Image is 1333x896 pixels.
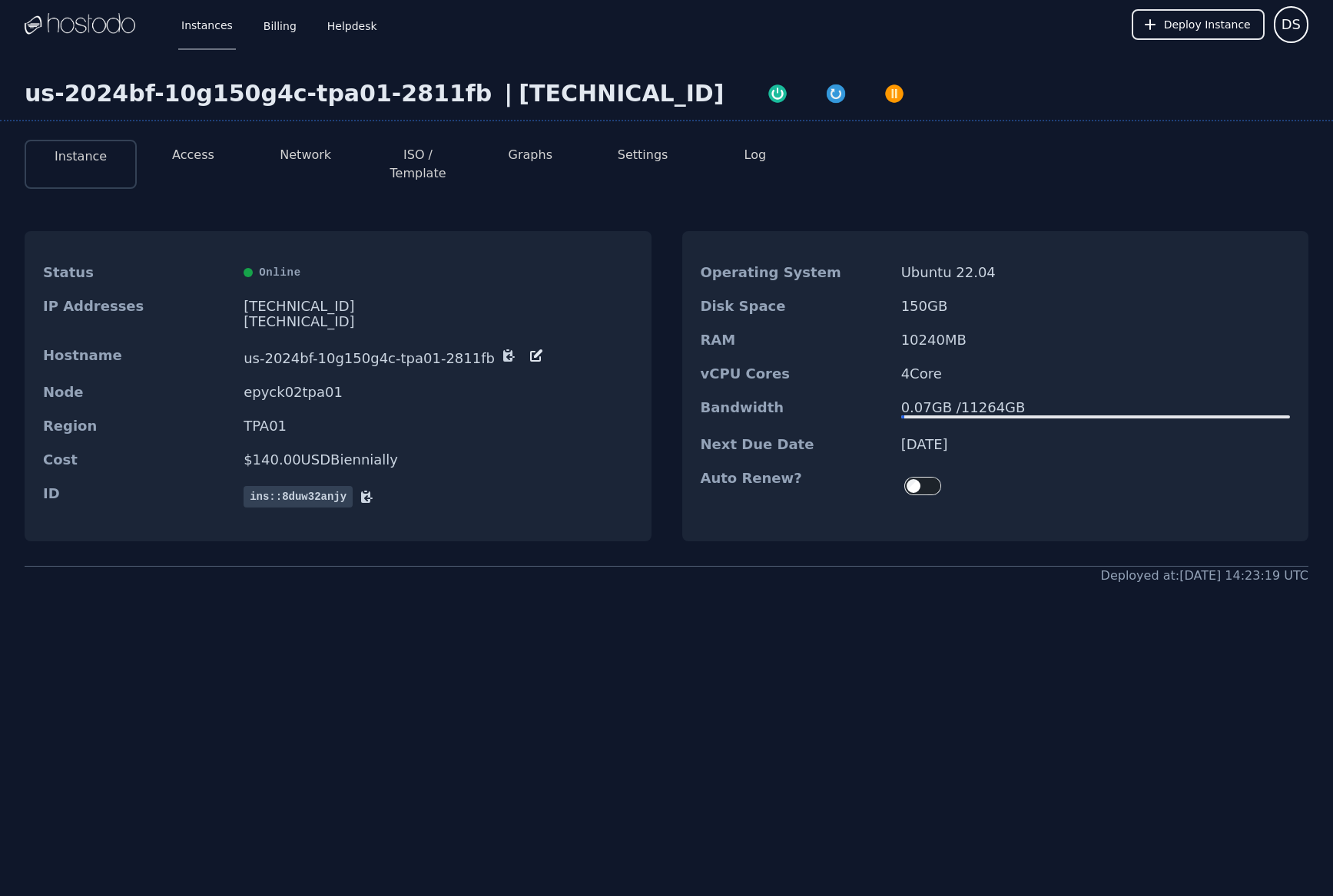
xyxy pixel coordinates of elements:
dt: Region [43,418,231,434]
dt: Status [43,265,231,280]
dt: Hostname [43,348,231,366]
div: us-2024bf-10g150g4c-tpa01-2811fb [25,80,498,107]
div: | [498,80,519,107]
button: Restart [807,80,865,104]
div: [TECHNICAL_ID] [519,80,724,107]
button: Graphs [509,146,552,164]
dd: us-2024bf-10g150g4c-tpa01-2811fb [244,348,632,366]
button: Access [172,146,214,164]
img: Logo [25,13,135,36]
span: DS [1282,14,1301,35]
button: Power On [748,80,807,104]
img: Restart [825,83,847,104]
button: User menu [1274,6,1308,43]
div: 0.07 GB / 11264 GB [901,400,1290,415]
button: Network [280,146,331,164]
div: [TECHNICAL_ID] [244,314,632,329]
button: ISO / Template [374,146,462,183]
dd: epyck02tpa01 [244,385,632,400]
dd: 10240 MB [901,332,1290,348]
div: Deployed at: [DATE] 14:23:19 UTC [1101,567,1308,585]
dt: IP Addresses [43,299,231,329]
button: Instance [55,147,107,166]
button: Settings [618,146,668,164]
dd: 4 Core [901,366,1290,382]
dd: 150 GB [901,299,1290,314]
dd: Ubuntu 22.04 [901,265,1290,280]
dd: TPA01 [244,418,632,434]
dd: [DATE] [901,437,1290,452]
dt: Operating System [701,265,889,280]
dt: Auto Renew? [701,471,889,501]
dt: ID [43,486,231,508]
dd: $ 140.00 USD Biennially [244,452,632,468]
div: [TECHNICAL_ID] [244,299,632,314]
div: Online [244,265,632,280]
dt: Bandwidth [701,400,889,418]
span: ins::8duw32anjy [244,486,353,508]
img: Power On [767,83,788,104]
dt: Node [43,385,231,400]
img: Power Off [884,83,905,104]
dt: Next Due Date [701,437,889,452]
dt: Disk Space [701,299,889,314]
button: Log [744,146,767,164]
span: Deploy Instance [1164,17,1251,32]
button: Deploy Instance [1132,9,1265,40]
dt: RAM [701,332,889,348]
dt: vCPU Cores [701,366,889,382]
dt: Cost [43,452,231,468]
button: Power Off [865,80,923,104]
